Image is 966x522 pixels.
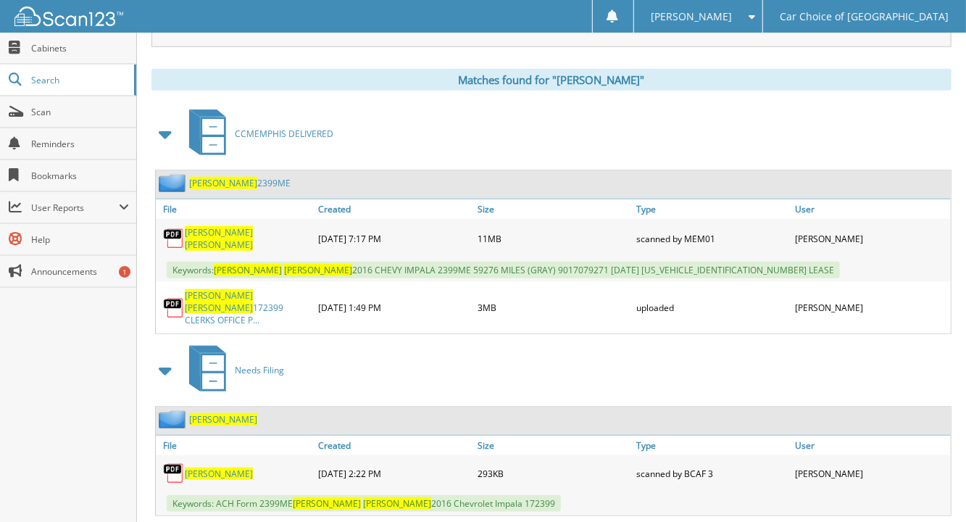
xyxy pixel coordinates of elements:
span: Needs Filing [235,364,284,376]
div: 3MB [474,286,633,330]
span: [PERSON_NAME] [185,226,253,239]
span: [PERSON_NAME] [185,289,253,302]
span: Keywords: 2016 CHEVY IMPALA 2399ME 59276 MILES (GRAY) 9017079271 [DATE] [US_VEHICLE_IDENTIFICATIO... [167,262,840,278]
span: Keywords: ACH Form 2399ME 2016 Chevrolet Impala 172399 [167,495,561,512]
span: CCMEMPHIS DELIVERED [235,128,333,140]
a: Needs Filing [180,341,284,399]
span: [PERSON_NAME] [185,302,253,314]
span: Help [31,233,129,246]
span: [PERSON_NAME] [293,497,361,510]
img: scan123-logo-white.svg [14,7,123,26]
div: scanned by MEM01 [633,223,791,254]
div: 1 [119,266,130,278]
span: [PERSON_NAME] [185,239,253,251]
span: Announcements [31,265,129,278]
span: Cabinets [31,42,129,54]
span: [PERSON_NAME] [363,497,431,510]
div: [PERSON_NAME] [792,286,951,330]
a: Size [474,436,633,455]
a: Size [474,199,633,219]
a: [PERSON_NAME] [PERSON_NAME] [185,226,311,251]
span: [PERSON_NAME] [214,264,282,276]
a: User [792,199,951,219]
a: [PERSON_NAME]2399ME [189,177,291,189]
span: User Reports [31,202,119,214]
img: PDF.png [163,297,185,319]
span: Car Choice of [GEOGRAPHIC_DATA] [780,12,949,21]
div: [DATE] 2:22 PM [315,459,473,488]
div: 11MB [474,223,633,254]
span: [PERSON_NAME] [284,264,352,276]
a: User [792,436,951,455]
a: Created [315,199,473,219]
div: scanned by BCAF 3 [633,459,791,488]
div: [PERSON_NAME] [792,459,951,488]
div: 293KB [474,459,633,488]
span: Search [31,74,127,86]
div: [DATE] 7:17 PM [315,223,473,254]
img: folder2.png [159,174,189,192]
div: [DATE] 1:49 PM [315,286,473,330]
a: [PERSON_NAME] [PERSON_NAME]172399 CLERKS OFFICE P... [185,289,311,326]
img: PDF.png [163,228,185,249]
div: uploaded [633,286,791,330]
div: [PERSON_NAME] [792,223,951,254]
a: Type [633,199,791,219]
a: [PERSON_NAME] [185,468,253,480]
a: CCMEMPHIS DELIVERED [180,105,333,162]
a: [PERSON_NAME] [189,413,257,426]
span: [PERSON_NAME] [651,12,732,21]
div: Matches found for "[PERSON_NAME]" [151,69,952,91]
span: Scan [31,106,129,118]
a: File [156,436,315,455]
img: folder2.png [159,410,189,428]
span: [PERSON_NAME] [189,177,257,189]
span: Bookmarks [31,170,129,182]
a: Created [315,436,473,455]
img: PDF.png [163,463,185,484]
a: Type [633,436,791,455]
a: File [156,199,315,219]
span: Reminders [31,138,129,150]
